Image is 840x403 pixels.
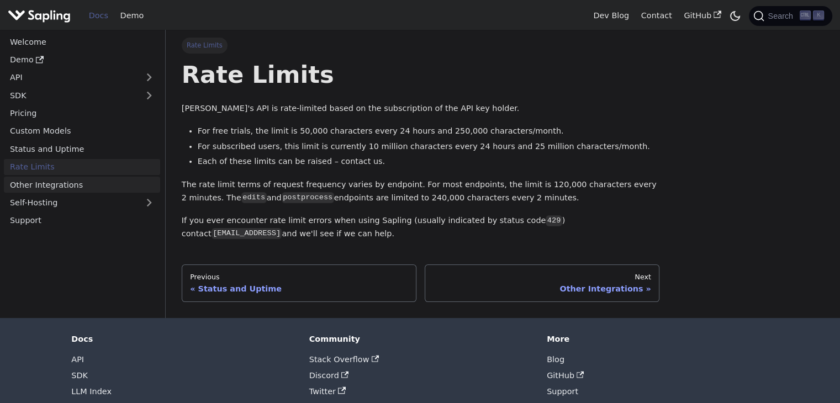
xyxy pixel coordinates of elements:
[309,387,346,396] a: Twitter
[4,123,160,139] a: Custom Models
[182,214,659,241] p: If you ever encounter rate limit errors when using Sapling (usually indicated by status code ) co...
[198,125,660,138] li: For free trials, the limit is 50,000 characters every 24 hours and 250,000 characters/month.
[546,215,562,226] code: 429
[4,87,138,103] a: SDK
[212,228,282,239] code: [EMAIL_ADDRESS]
[198,140,660,153] li: For subscribed users, this limit is currently 10 million characters every 24 hours and 25 million...
[71,334,293,344] div: Docs
[282,192,334,203] code: postprocess
[71,371,88,380] a: SDK
[813,10,824,20] kbd: K
[71,387,112,396] a: LLM Index
[198,155,660,168] li: Each of these limits can be raised – contact us.
[182,60,659,89] h1: Rate Limits
[433,284,651,294] div: Other Integrations
[182,264,416,302] a: PreviousStatus and Uptime
[547,387,578,396] a: Support
[138,70,160,86] button: Expand sidebar category 'API'
[4,141,160,157] a: Status and Uptime
[4,195,160,211] a: Self-Hosting
[547,355,564,364] a: Blog
[182,264,659,302] nav: Docs pages
[8,8,71,24] img: Sapling.ai
[190,273,408,282] div: Previous
[547,371,584,380] a: GitHub
[4,34,160,50] a: Welcome
[4,70,138,86] a: API
[309,355,379,364] a: Stack Overflow
[182,38,228,53] span: Rate Limits
[4,159,160,175] a: Rate Limits
[182,38,659,53] nav: Breadcrumbs
[241,192,267,203] code: edits
[4,177,160,193] a: Other Integrations
[727,8,743,24] button: Switch between dark and light mode (currently dark mode)
[138,87,160,103] button: Expand sidebar category 'SDK'
[749,6,832,26] button: Search (Ctrl+K)
[83,7,114,24] a: Docs
[433,273,651,282] div: Next
[8,8,75,24] a: Sapling.ai
[190,284,408,294] div: Status and Uptime
[182,178,659,205] p: The rate limit terms of request frequency varies by endpoint. For most endpoints, the limit is 12...
[635,7,678,24] a: Contact
[71,355,84,364] a: API
[4,105,160,121] a: Pricing
[309,334,531,344] div: Community
[4,213,160,229] a: Support
[4,52,160,68] a: Demo
[425,264,659,302] a: NextOther Integrations
[114,7,150,24] a: Demo
[678,7,727,24] a: GitHub
[309,371,349,380] a: Discord
[182,102,659,115] p: [PERSON_NAME]'s API is rate-limited based on the subscription of the API key holder.
[547,334,769,344] div: More
[587,7,635,24] a: Dev Blog
[764,12,800,20] span: Search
